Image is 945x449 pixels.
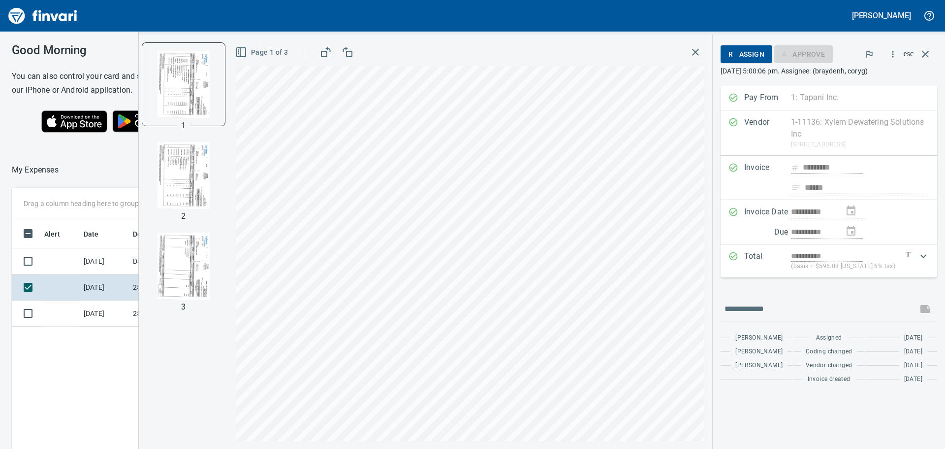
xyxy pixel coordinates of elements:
[237,46,288,59] span: Page 1 of 3
[904,347,922,357] span: [DATE]
[728,48,733,61] a: R
[721,66,937,76] p: [DATE] 5:00:06 pm. Assignee: (braydenh, coryg)
[6,4,80,28] img: Finvari
[850,8,913,23] button: [PERSON_NAME]
[41,110,107,133] img: Download on the App Store
[721,244,937,277] div: Expand
[84,228,99,240] span: Date
[80,275,129,301] td: [DATE]
[816,333,842,343] span: Assigned
[129,248,218,275] td: D&B Supply Co Store 1 Caldwell ID
[150,233,217,300] img: Page 3
[735,333,783,343] span: [PERSON_NAME]
[904,361,922,371] span: [DATE]
[904,375,922,384] span: [DATE]
[80,248,129,275] td: [DATE]
[12,43,221,57] h3: Good Morning
[791,262,897,272] p: (basis + $596.03 [US_STATE] 6% tax)
[181,120,186,132] p: 1
[133,228,183,240] span: Description
[904,333,922,343] span: [DATE]
[744,250,791,272] p: Total
[44,228,73,240] span: Alert
[44,228,60,240] span: Alert
[808,375,850,384] span: Invoice created
[181,301,186,313] p: 3
[904,42,937,66] span: Close invoice
[806,347,852,357] span: Coding changed
[133,228,170,240] span: Description
[904,49,913,58] a: esc
[735,361,783,371] span: [PERSON_NAME]
[150,142,217,209] img: Page 2
[903,250,913,260] a: T
[80,301,129,327] td: [DATE]
[806,361,852,371] span: Vendor changed
[181,210,186,222] p: 2
[12,69,221,97] h6: You can also control your card and submit expenses from our iPhone or Android application.
[721,45,772,63] button: RAssign
[913,297,937,321] span: This records your message into the invoice and notifies anyone mentioned
[24,199,168,208] p: Drag a column heading here to group the table
[129,275,218,301] td: 250502
[728,48,764,61] span: Assign
[12,164,59,176] nav: breadcrumb
[150,51,217,118] img: Page 1
[12,164,59,176] p: My Expenses
[735,347,783,357] span: [PERSON_NAME]
[84,228,112,240] span: Date
[129,301,218,327] td: 250502
[852,10,911,21] h5: [PERSON_NAME]
[107,105,192,138] img: Get it on Google Play
[233,43,292,62] button: Page 1 of 3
